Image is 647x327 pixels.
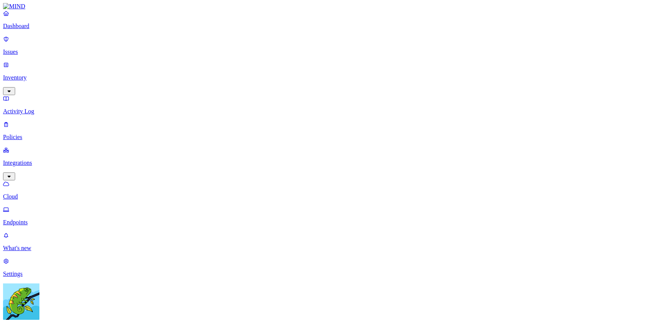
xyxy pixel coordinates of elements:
p: What's new [3,245,644,252]
p: Cloud [3,193,644,200]
p: Settings [3,271,644,277]
img: Yuval Meshorer [3,283,39,320]
p: Activity Log [3,108,644,115]
p: Policies [3,134,644,141]
p: Inventory [3,74,644,81]
p: Integrations [3,160,644,166]
img: MIND [3,3,25,10]
p: Dashboard [3,23,644,30]
p: Issues [3,49,644,55]
p: Endpoints [3,219,644,226]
